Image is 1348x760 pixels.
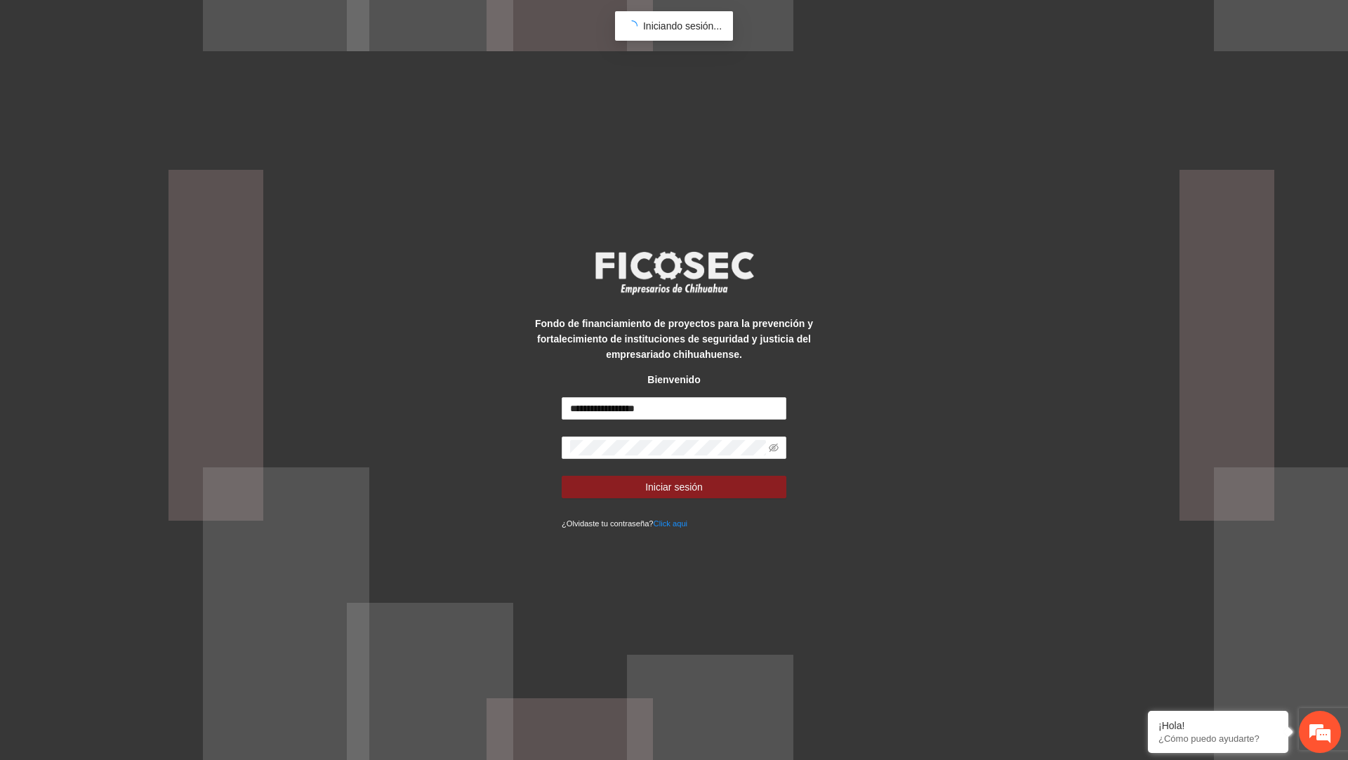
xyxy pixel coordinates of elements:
[562,476,786,498] button: Iniciar sesión
[586,247,762,299] img: logo
[1158,720,1278,731] div: ¡Hola!
[535,318,813,360] strong: Fondo de financiamiento de proyectos para la prevención y fortalecimiento de instituciones de seg...
[654,519,688,528] a: Click aqui
[562,519,687,528] small: ¿Olvidaste tu contraseña?
[1158,733,1278,744] p: ¿Cómo puedo ayudarte?
[647,374,700,385] strong: Bienvenido
[645,479,703,495] span: Iniciar sesión
[769,443,779,453] span: eye-invisible
[643,20,722,32] span: Iniciando sesión...
[625,20,638,33] span: loading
